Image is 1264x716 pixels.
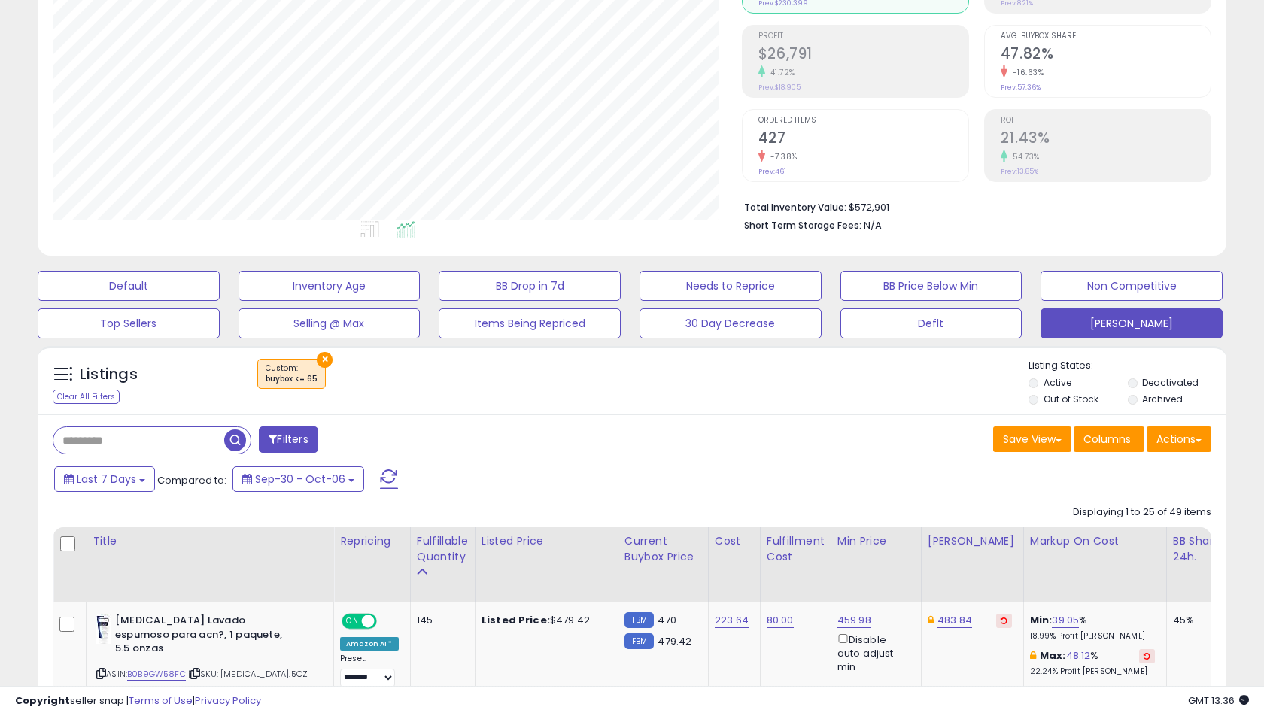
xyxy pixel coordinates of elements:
[1040,648,1066,663] b: Max:
[340,533,404,549] div: Repricing
[1041,271,1223,301] button: Non Competitive
[658,634,691,648] span: 479.42
[340,654,399,687] div: Preset:
[1001,83,1041,92] small: Prev: 57.36%
[1142,393,1183,405] label: Archived
[239,308,421,338] button: Selling @ Max
[1044,376,1071,389] label: Active
[38,308,220,338] button: Top Sellers
[658,613,676,627] span: 470
[1029,359,1226,373] p: Listing States:
[1007,151,1040,162] small: 54.73%
[266,374,318,384] div: buybox <= 65
[1030,631,1155,642] p: 18.99% Profit [PERSON_NAME]
[1188,693,1249,708] span: 2025-10-14 13:36 GMT
[188,668,308,680] span: | SKU: [MEDICAL_DATA].5OZ
[864,218,882,232] span: N/A
[1073,505,1211,520] div: Displaying 1 to 25 of 49 items
[54,466,155,492] button: Last 7 Days
[1066,648,1091,663] a: 48.12
[1007,67,1044,78] small: -16.63%
[840,308,1022,338] button: Deflt
[758,129,968,150] h2: 427
[1041,308,1223,338] button: [PERSON_NAME]
[640,308,822,338] button: 30 Day Decrease
[1074,426,1144,452] button: Columns
[1044,393,1098,405] label: Out of Stock
[767,613,794,628] a: 80.00
[758,45,968,65] h2: $26,791
[340,637,399,651] div: Amazon AI *
[1001,32,1211,41] span: Avg. Buybox Share
[259,426,318,453] button: Filters
[417,533,469,565] div: Fulfillable Quantity
[1142,376,1199,389] label: Deactivated
[1030,614,1155,642] div: %
[758,32,968,41] span: Profit
[195,693,261,708] a: Privacy Policy
[343,615,362,628] span: ON
[640,271,822,301] button: Needs to Reprice
[115,614,298,660] b: [MEDICAL_DATA] Lavado espumoso para acn?, 1 paquete, 5.5 onzas
[1030,666,1155,677] p: 22.24% Profit [PERSON_NAME]
[15,694,261,708] div: seller snap | |
[439,271,621,301] button: BB Drop in 7d
[1001,167,1038,176] small: Prev: 13.85%
[937,613,972,628] a: 483.84
[1173,614,1223,627] div: 45%
[624,533,702,565] div: Current Buybox Price
[1173,533,1228,565] div: BB Share 24h.
[96,614,111,644] img: 31w-7EyXBxL._SL40_.jpg
[1001,117,1211,125] span: ROI
[482,613,550,627] b: Listed Price:
[482,614,606,627] div: $479.42
[127,668,186,681] a: B0B9GW58FC
[1083,432,1131,447] span: Columns
[840,271,1022,301] button: BB Price Below Min
[1030,649,1155,677] div: %
[232,466,364,492] button: Sep-30 - Oct-06
[837,613,871,628] a: 459.98
[715,533,754,549] div: Cost
[266,363,318,385] span: Custom:
[928,533,1017,549] div: [PERSON_NAME]
[758,167,786,176] small: Prev: 461
[758,83,801,92] small: Prev: $18,905
[744,197,1200,215] li: $572,901
[837,533,915,549] div: Min Price
[439,308,621,338] button: Items Being Repriced
[993,426,1071,452] button: Save View
[744,201,846,214] b: Total Inventory Value:
[417,614,463,627] div: 145
[758,117,968,125] span: Ordered Items
[239,271,421,301] button: Inventory Age
[1147,426,1211,452] button: Actions
[77,472,136,487] span: Last 7 Days
[375,615,399,628] span: OFF
[93,533,327,549] div: Title
[765,151,798,162] small: -7.38%
[317,352,333,368] button: ×
[80,364,138,385] h5: Listings
[157,473,226,487] span: Compared to:
[15,693,70,708] strong: Copyright
[1001,129,1211,150] h2: 21.43%
[624,633,654,649] small: FBM
[767,533,825,565] div: Fulfillment Cost
[1030,533,1160,549] div: Markup on Cost
[744,219,861,232] b: Short Term Storage Fees:
[765,67,795,78] small: 41.72%
[715,613,749,628] a: 223.64
[1052,613,1079,628] a: 39.05
[53,390,120,404] div: Clear All Filters
[1001,45,1211,65] h2: 47.82%
[1023,527,1166,602] th: The percentage added to the cost of goods (COGS) that forms the calculator for Min & Max prices.
[1030,613,1053,627] b: Min:
[837,631,910,674] div: Disable auto adjust min
[482,533,612,549] div: Listed Price
[624,612,654,628] small: FBM
[255,472,345,487] span: Sep-30 - Oct-06
[38,271,220,301] button: Default
[129,693,193,708] a: Terms of Use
